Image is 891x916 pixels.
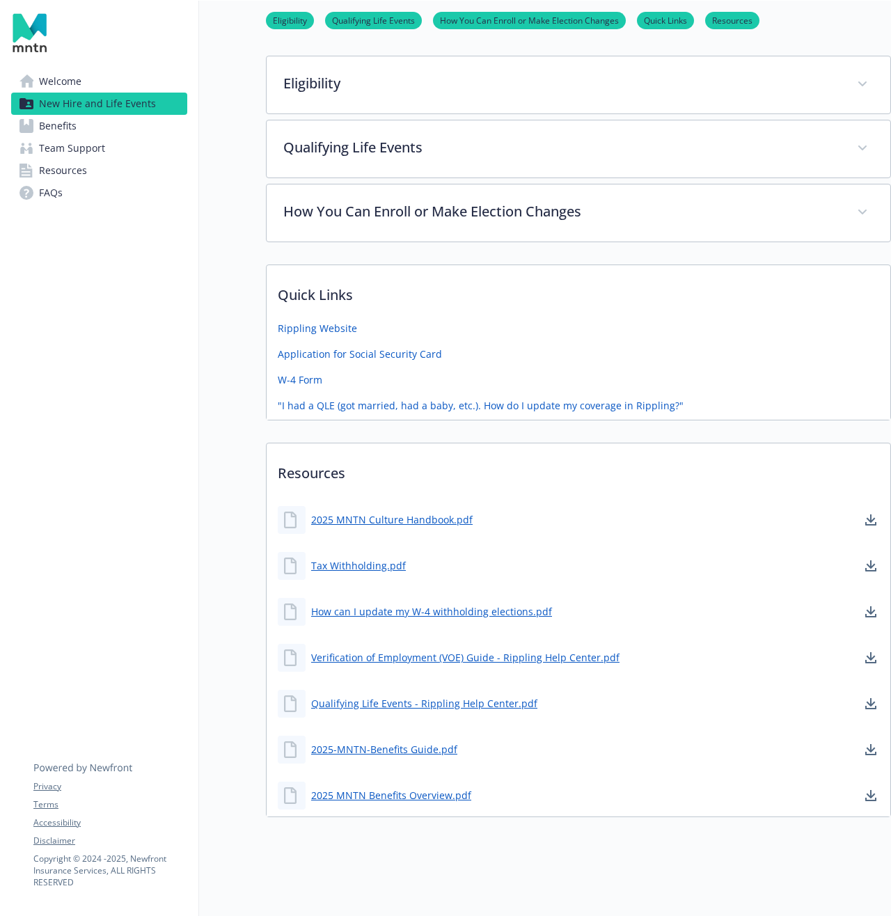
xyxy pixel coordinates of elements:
[267,120,890,177] div: Qualifying Life Events
[283,201,840,222] p: How You Can Enroll or Make Election Changes
[267,443,890,495] p: Resources
[862,649,879,666] a: download document
[278,398,684,413] a: "I had a QLE (got married, had a baby, etc.). How do I update my coverage in Rippling?"
[862,787,879,804] a: download document
[862,512,879,528] a: download document
[11,115,187,137] a: Benefits
[11,182,187,204] a: FAQs
[39,115,77,137] span: Benefits
[39,159,87,182] span: Resources
[283,137,840,158] p: Qualifying Life Events
[267,56,890,113] div: Eligibility
[862,558,879,574] a: download document
[11,93,187,115] a: New Hire and Life Events
[311,512,473,527] a: 2025 MNTN Culture Handbook.pdf
[862,695,879,712] a: download document
[311,788,471,803] a: 2025 MNTN Benefits Overview.pdf
[278,372,322,387] a: W-4 Form
[39,182,63,204] span: FAQs
[11,137,187,159] a: Team Support
[325,13,422,26] a: Qualifying Life Events
[39,70,81,93] span: Welcome
[311,558,406,573] a: Tax Withholding.pdf
[283,73,840,94] p: Eligibility
[311,696,537,711] a: Qualifying Life Events - Rippling Help Center.pdf
[11,159,187,182] a: Resources
[311,742,457,757] a: 2025-MNTN-Benefits Guide.pdf
[311,604,552,619] a: How can I update my W-4 withholding elections.pdf
[33,780,187,793] a: Privacy
[311,650,620,665] a: Verification of Employment (VOE) Guide - Rippling Help Center.pdf
[267,265,890,317] p: Quick Links
[705,13,759,26] a: Resources
[33,798,187,811] a: Terms
[267,184,890,242] div: How You Can Enroll or Make Election Changes
[433,13,626,26] a: How You Can Enroll or Make Election Changes
[39,93,156,115] span: New Hire and Life Events
[278,321,357,335] a: Rippling Website
[39,137,105,159] span: Team Support
[266,13,314,26] a: Eligibility
[862,603,879,620] a: download document
[33,835,187,847] a: Disclaimer
[11,70,187,93] a: Welcome
[278,347,442,361] a: Application for Social Security Card
[33,853,187,888] p: Copyright © 2024 - 2025 , Newfront Insurance Services, ALL RIGHTS RESERVED
[862,741,879,758] a: download document
[637,13,694,26] a: Quick Links
[33,816,187,829] a: Accessibility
